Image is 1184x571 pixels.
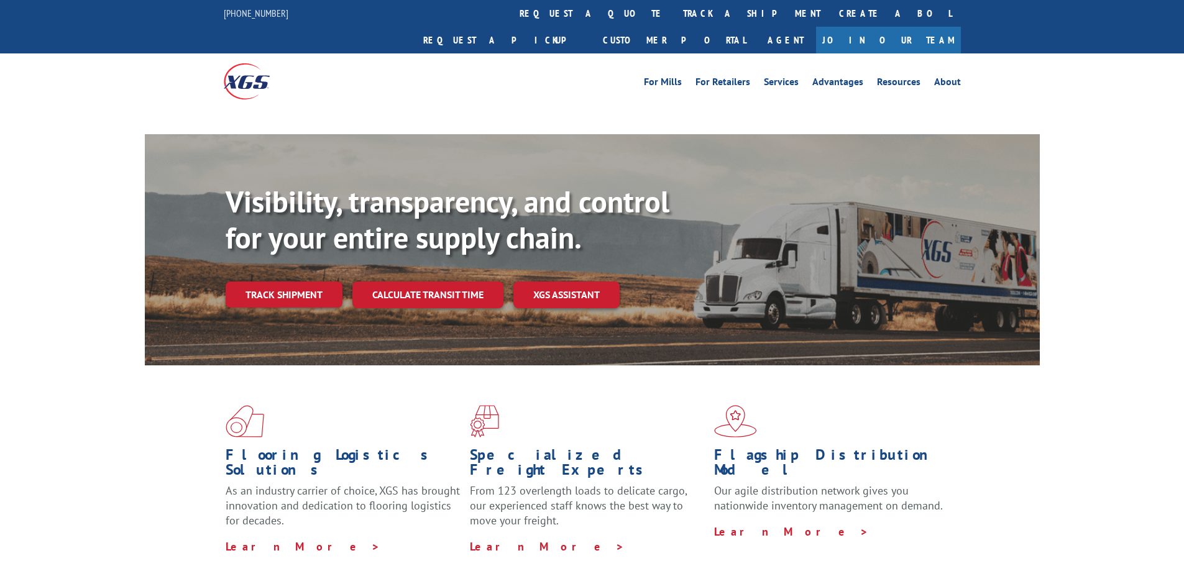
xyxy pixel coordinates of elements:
[226,447,461,483] h1: Flooring Logistics Solutions
[755,27,816,53] a: Agent
[812,77,863,91] a: Advantages
[594,27,755,53] a: Customer Portal
[714,524,869,539] a: Learn More >
[470,447,705,483] h1: Specialized Freight Experts
[470,483,705,539] p: From 123 overlength loads to delicate cargo, our experienced staff knows the best way to move you...
[695,77,750,91] a: For Retailers
[816,27,961,53] a: Join Our Team
[226,483,460,528] span: As an industry carrier of choice, XGS has brought innovation and dedication to flooring logistics...
[714,405,757,437] img: xgs-icon-flagship-distribution-model-red
[644,77,682,91] a: For Mills
[414,27,594,53] a: Request a pickup
[764,77,799,91] a: Services
[352,281,503,308] a: Calculate transit time
[470,539,625,554] a: Learn More >
[934,77,961,91] a: About
[714,447,949,483] h1: Flagship Distribution Model
[513,281,620,308] a: XGS ASSISTANT
[226,539,380,554] a: Learn More >
[470,405,499,437] img: xgs-icon-focused-on-flooring-red
[714,483,943,513] span: Our agile distribution network gives you nationwide inventory management on demand.
[877,77,920,91] a: Resources
[226,281,342,308] a: Track shipment
[224,7,288,19] a: [PHONE_NUMBER]
[226,405,264,437] img: xgs-icon-total-supply-chain-intelligence-red
[226,182,669,257] b: Visibility, transparency, and control for your entire supply chain.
